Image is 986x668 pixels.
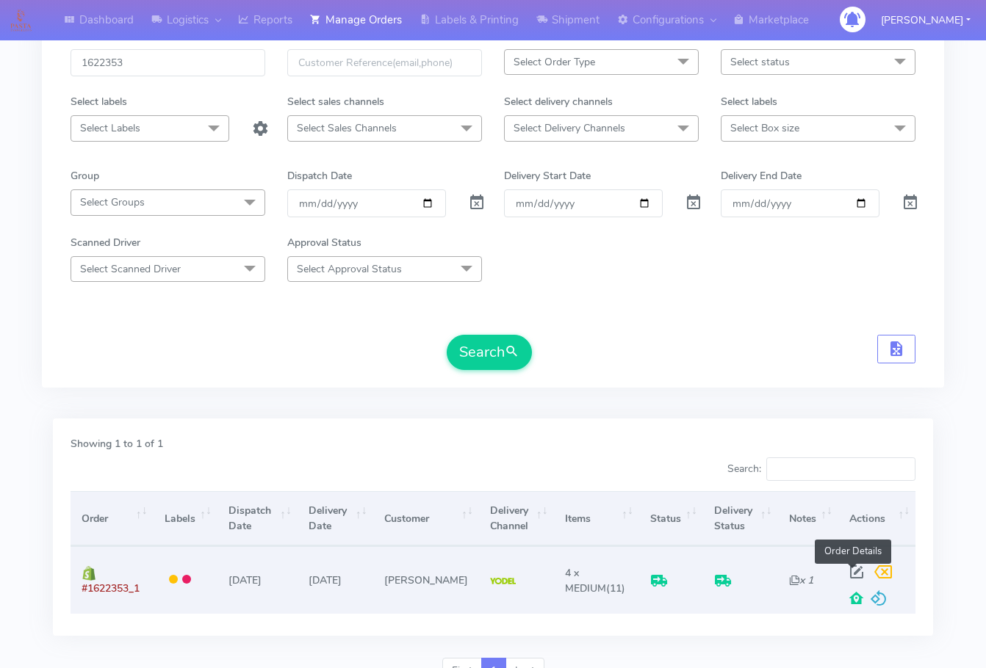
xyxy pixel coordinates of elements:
td: [DATE] [298,546,373,613]
th: Order: activate to sort column ascending [71,491,154,546]
td: [DATE] [217,546,298,613]
th: Delivery Status: activate to sort column ascending [703,491,778,546]
img: shopify.png [82,566,96,581]
td: [PERSON_NAME] [373,546,478,613]
span: Select Delivery Channels [514,121,625,135]
th: Labels: activate to sort column ascending [154,491,217,546]
button: [PERSON_NAME] [870,5,982,35]
th: Items: activate to sort column ascending [554,491,639,546]
label: Approval Status [287,235,361,250]
button: Search [447,335,532,370]
span: #1622353_1 [82,581,140,595]
label: Group [71,168,99,184]
label: Select sales channels [287,94,384,109]
span: Select Groups [80,195,145,209]
th: Status: activate to sort column ascending [639,491,703,546]
label: Delivery Start Date [504,168,591,184]
span: Select Approval Status [297,262,402,276]
label: Dispatch Date [287,168,352,184]
input: Search: [766,457,915,481]
span: (11) [565,566,625,595]
input: Order Id [71,49,265,76]
span: 4 x MEDIUM [565,566,606,595]
th: Customer: activate to sort column ascending [373,491,478,546]
th: Notes: activate to sort column ascending [778,491,838,546]
th: Dispatch Date: activate to sort column ascending [217,491,298,546]
span: Select Order Type [514,55,595,69]
span: Select Scanned Driver [80,262,181,276]
label: Scanned Driver [71,235,140,250]
th: Actions: activate to sort column ascending [838,491,915,546]
label: Select labels [721,94,777,109]
span: Select Sales Channels [297,121,397,135]
span: Select Box size [730,121,799,135]
label: Search: [727,457,915,481]
th: Delivery Date: activate to sort column ascending [298,491,373,546]
span: Select status [730,55,790,69]
i: x 1 [789,573,813,587]
label: Delivery End Date [721,168,802,184]
label: Select labels [71,94,127,109]
input: Customer Reference(email,phone) [287,49,482,76]
label: Select delivery channels [504,94,613,109]
th: Delivery Channel: activate to sort column ascending [479,491,554,546]
img: Yodel [490,578,516,585]
label: Showing 1 to 1 of 1 [71,436,163,451]
span: Select Labels [80,121,140,135]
